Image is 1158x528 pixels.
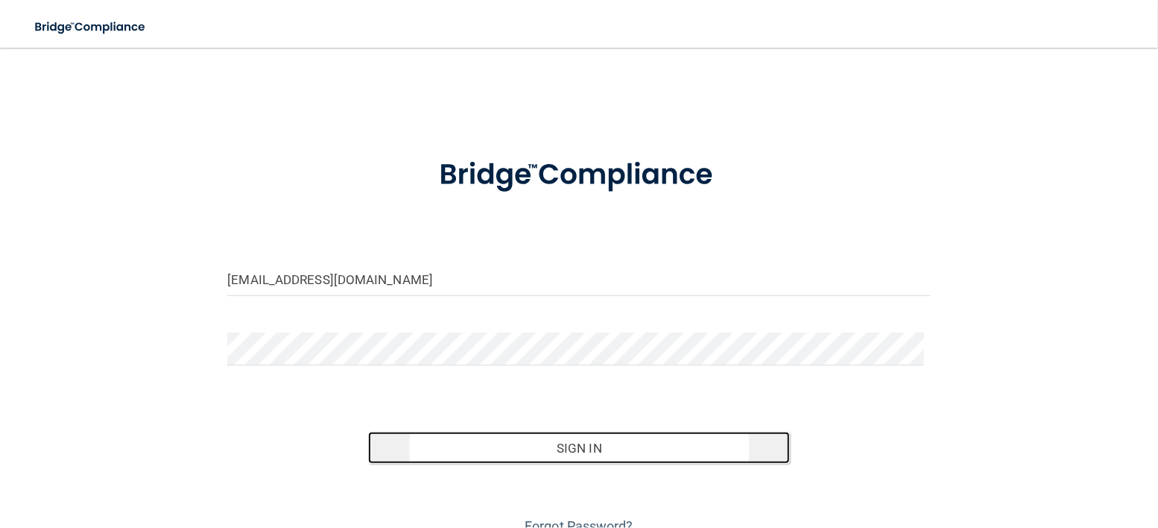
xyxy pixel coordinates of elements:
[227,263,930,296] input: Email
[900,446,1140,506] iframe: Drift Widget Chat Controller
[22,12,159,43] img: bridge_compliance_login_screen.278c3ca4.svg
[368,432,790,465] button: Sign In
[409,137,750,213] img: bridge_compliance_login_screen.278c3ca4.svg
